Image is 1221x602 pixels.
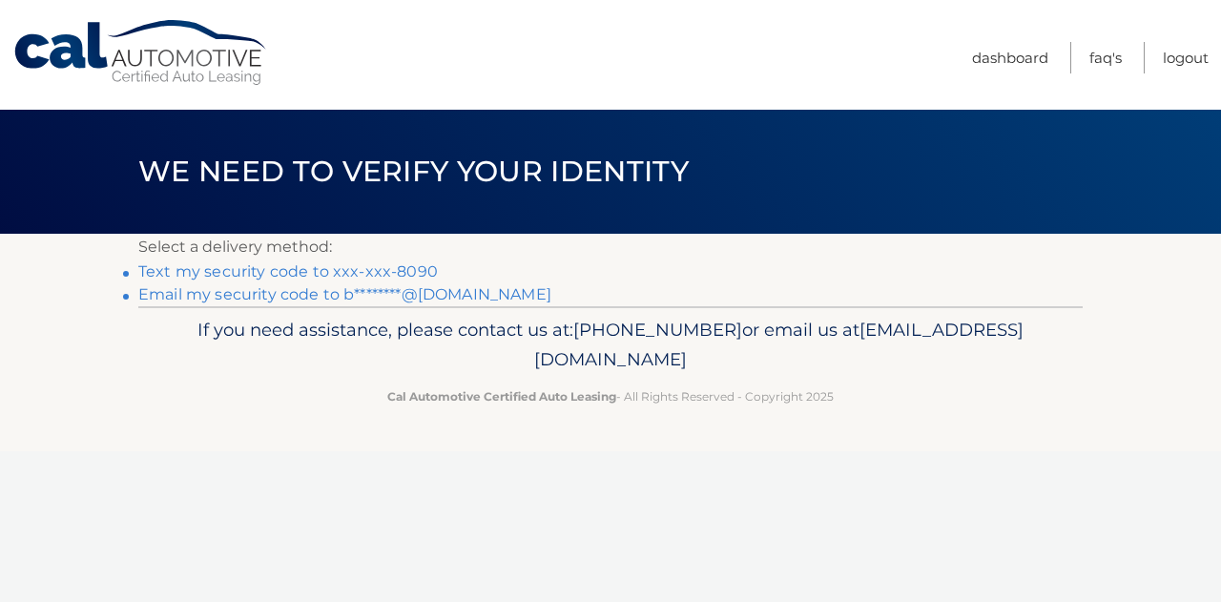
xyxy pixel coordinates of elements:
[138,262,438,280] a: Text my security code to xxx-xxx-8090
[1163,42,1209,73] a: Logout
[138,154,689,189] span: We need to verify your identity
[138,285,551,303] a: Email my security code to b********@[DOMAIN_NAME]
[1089,42,1122,73] a: FAQ's
[387,389,616,404] strong: Cal Automotive Certified Auto Leasing
[573,319,742,341] span: [PHONE_NUMBER]
[972,42,1048,73] a: Dashboard
[151,315,1070,376] p: If you need assistance, please contact us at: or email us at
[138,234,1083,260] p: Select a delivery method:
[151,386,1070,406] p: - All Rights Reserved - Copyright 2025
[12,19,270,87] a: Cal Automotive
